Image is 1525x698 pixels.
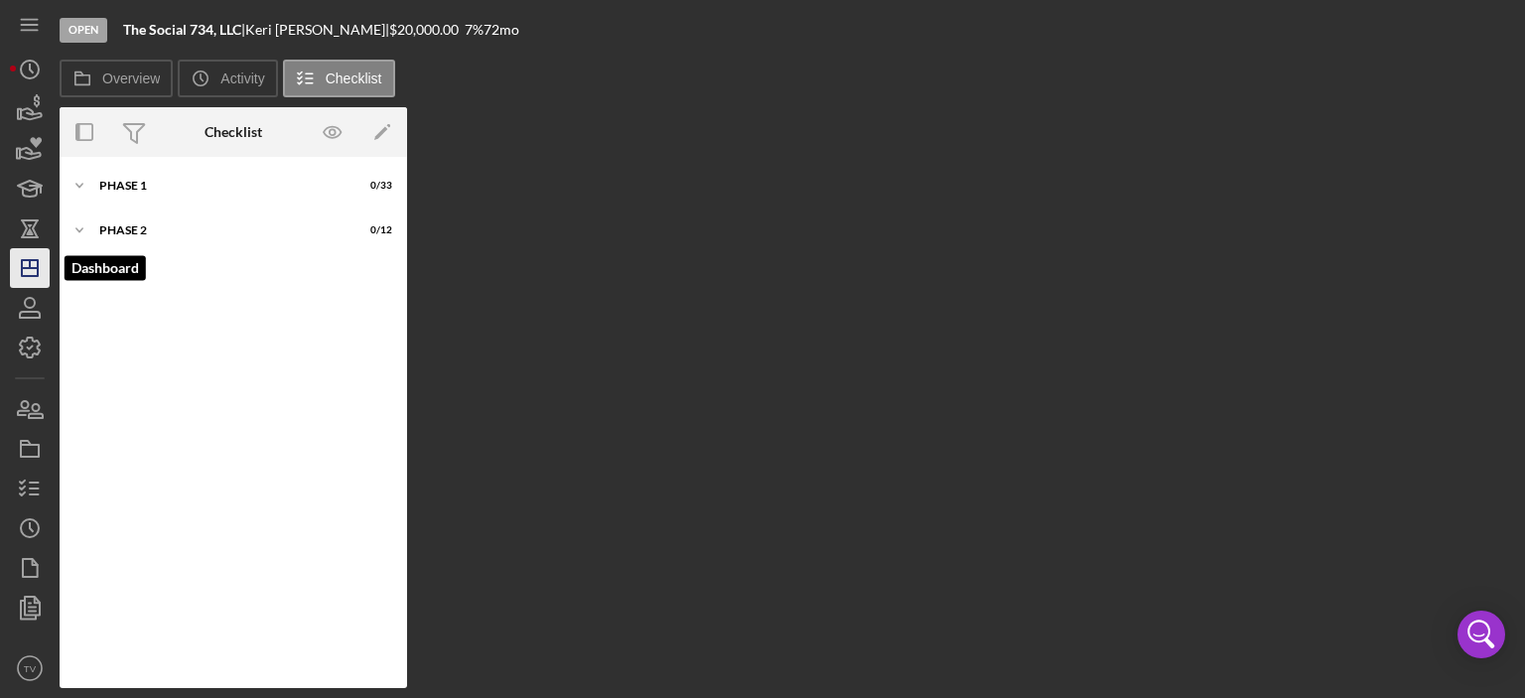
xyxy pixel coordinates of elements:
[283,60,395,97] button: Checklist
[60,18,107,43] div: Open
[24,663,37,674] text: TV
[99,180,343,192] div: Phase 1
[484,22,519,38] div: 72 mo
[123,21,241,38] b: The Social 734, LLC
[356,180,392,192] div: 0 / 33
[465,22,484,38] div: 7 %
[99,224,343,236] div: Phase 2
[326,70,382,86] label: Checklist
[1457,611,1505,658] div: Open Intercom Messenger
[10,648,50,688] button: TV
[102,70,160,86] label: Overview
[389,22,465,38] div: $20,000.00
[178,60,277,97] button: Activity
[123,22,245,38] div: |
[220,70,264,86] label: Activity
[205,124,262,140] div: Checklist
[245,22,389,38] div: Keri [PERSON_NAME] |
[60,60,173,97] button: Overview
[356,224,392,236] div: 0 / 12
